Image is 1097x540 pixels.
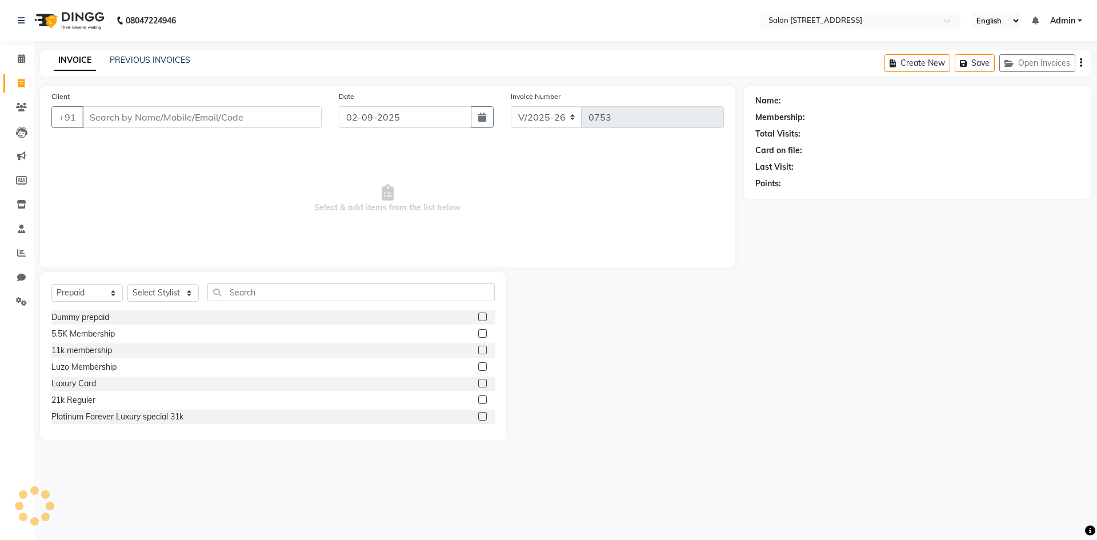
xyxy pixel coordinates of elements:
[884,54,950,72] button: Create New
[755,95,781,107] div: Name:
[339,91,354,102] label: Date
[126,5,176,37] b: 08047224946
[110,55,190,65] a: PREVIOUS INVOICES
[755,128,800,140] div: Total Visits:
[755,178,781,190] div: Points:
[51,411,183,423] div: Platinum Forever Luxury special 31k
[511,91,560,102] label: Invoice Number
[51,328,115,340] div: 5.5K Membership
[207,283,495,301] input: Search
[51,394,95,406] div: 21k Reguler
[51,378,96,390] div: Luxury Card
[51,91,70,102] label: Client
[29,5,107,37] img: logo
[755,111,805,123] div: Membership:
[51,311,109,323] div: Dummy prepaid
[51,361,117,373] div: Luzo Membership
[51,142,724,256] span: Select & add items from the list below
[51,345,112,357] div: 11k membership
[82,106,322,128] input: Search by Name/Mobile/Email/Code
[1050,15,1075,27] span: Admin
[955,54,995,72] button: Save
[755,161,794,173] div: Last Visit:
[51,106,83,128] button: +91
[999,54,1075,72] button: Open Invoices
[755,145,802,157] div: Card on file:
[54,50,96,71] a: INVOICE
